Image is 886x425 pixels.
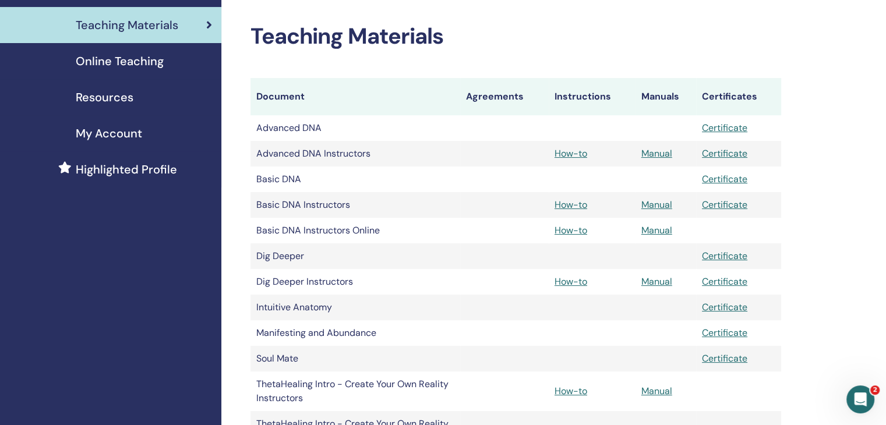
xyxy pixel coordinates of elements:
[702,147,747,160] a: Certificate
[76,88,133,106] span: Resources
[641,385,672,397] a: Manual
[250,295,460,320] td: Intuitive Anatomy
[641,199,672,211] a: Manual
[250,167,460,192] td: Basic DNA
[702,352,747,364] a: Certificate
[641,147,672,160] a: Manual
[76,161,177,178] span: Highlighted Profile
[696,78,781,115] th: Certificates
[702,199,747,211] a: Certificate
[555,275,587,288] a: How-to
[555,385,587,397] a: How-to
[549,78,636,115] th: Instructions
[702,275,747,288] a: Certificate
[76,52,164,70] span: Online Teaching
[636,78,696,115] th: Manuals
[641,275,672,288] a: Manual
[870,385,880,395] span: 2
[641,224,672,236] a: Manual
[250,320,460,346] td: Manifesting and Abundance
[702,173,747,185] a: Certificate
[250,141,460,167] td: Advanced DNA Instructors
[250,23,781,50] h2: Teaching Materials
[702,122,747,134] a: Certificate
[250,78,460,115] th: Document
[250,243,460,269] td: Dig Deeper
[846,385,874,413] iframe: Intercom live chat
[702,327,747,339] a: Certificate
[250,115,460,141] td: Advanced DNA
[460,78,549,115] th: Agreements
[555,199,587,211] a: How-to
[555,224,587,236] a: How-to
[702,301,747,313] a: Certificate
[76,125,142,142] span: My Account
[250,346,460,371] td: Soul Mate
[250,269,460,295] td: Dig Deeper Instructors
[76,16,178,34] span: Teaching Materials
[250,192,460,218] td: Basic DNA Instructors
[250,218,460,243] td: Basic DNA Instructors Online
[555,147,587,160] a: How-to
[250,371,460,411] td: ThetaHealing Intro - Create Your Own Reality Instructors
[702,250,747,262] a: Certificate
